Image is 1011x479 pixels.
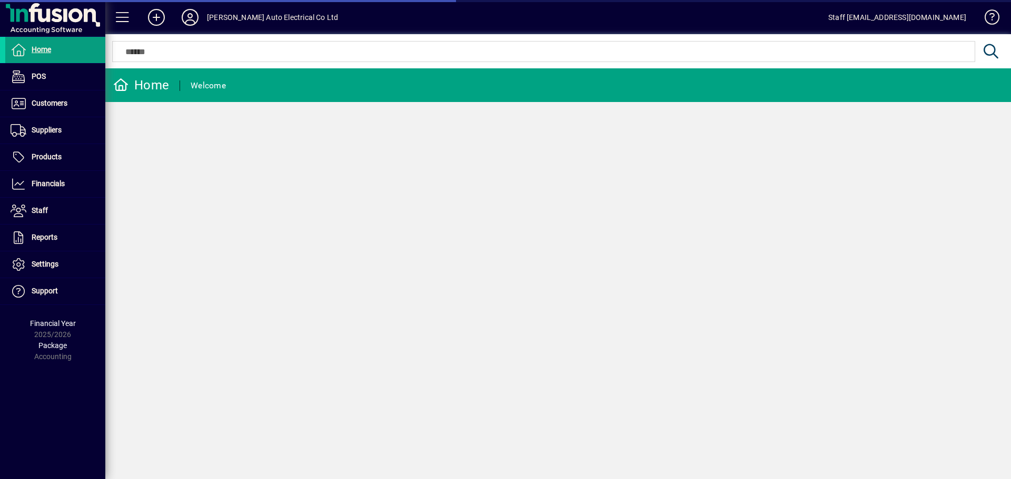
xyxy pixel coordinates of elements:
span: Support [32,287,58,295]
a: Products [5,144,105,170]
span: Staff [32,206,48,215]
span: Products [32,152,62,161]
span: Reports [32,233,57,241]
button: Profile [173,8,207,27]
span: Package [38,341,67,350]
span: Settings [32,260,58,268]
span: Customers [32,99,67,107]
a: Financials [5,171,105,197]
div: Home [113,77,169,94]
span: Home [32,45,51,54]
a: Customers [5,90,105,117]
a: Support [5,278,105,304]
button: Add [140,8,173,27]
a: Reports [5,225,105,251]
div: Staff [EMAIL_ADDRESS][DOMAIN_NAME] [828,9,966,26]
div: [PERSON_NAME] Auto Electrical Co Ltd [207,9,338,26]
span: Financial Year [30,319,76,328]
div: Welcome [191,77,226,94]
span: Financials [32,179,65,188]
span: POS [32,72,46,80]
span: Suppliers [32,126,62,134]
a: Settings [5,251,105,278]
a: Staff [5,198,105,224]
a: Suppliers [5,117,105,144]
a: Knowledge Base [977,2,998,36]
a: POS [5,64,105,90]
